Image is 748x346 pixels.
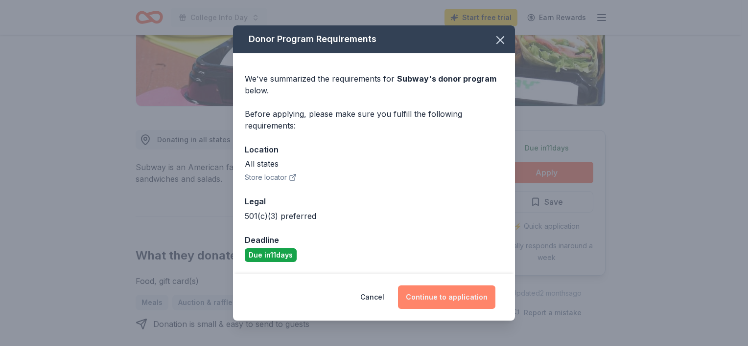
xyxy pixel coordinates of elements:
[245,210,503,222] div: 501(c)(3) preferred
[360,285,384,309] button: Cancel
[245,158,503,170] div: All states
[245,248,297,262] div: Due in 11 days
[233,25,515,53] div: Donor Program Requirements
[245,234,503,246] div: Deadline
[397,74,496,84] span: Subway 's donor program
[245,143,503,156] div: Location
[245,108,503,131] div: Before applying, please make sure you fulfill the following requirements:
[245,172,297,183] button: Store locator
[398,285,495,309] button: Continue to application
[245,73,503,96] div: We've summarized the requirements for below.
[245,195,503,208] div: Legal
